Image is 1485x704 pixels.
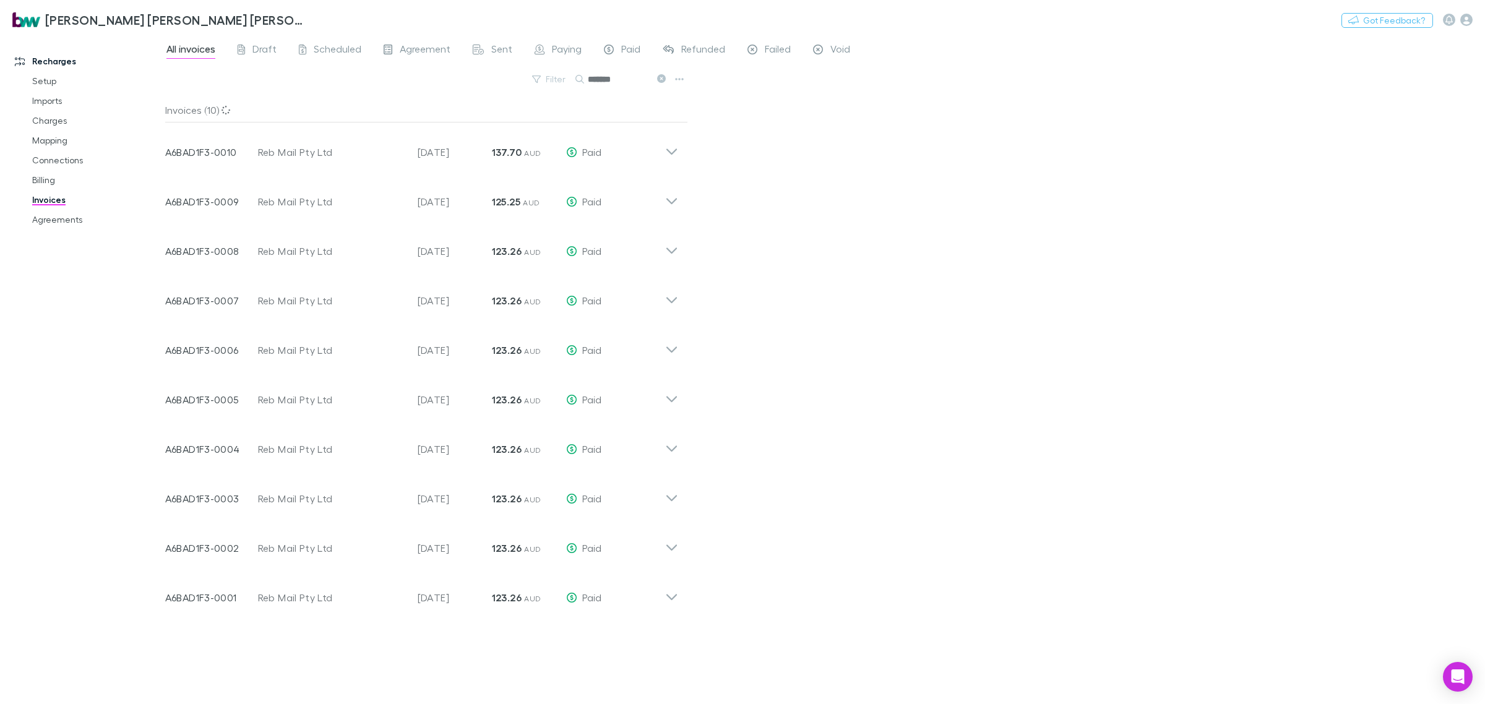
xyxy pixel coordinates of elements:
[582,344,601,356] span: Paid
[20,170,174,190] a: Billing
[155,122,688,172] div: A6BAD1F3-0010Reb Mail Pty Ltd[DATE]137.70 AUDPaid
[418,392,492,407] p: [DATE]
[418,244,492,259] p: [DATE]
[166,43,215,59] span: All invoices
[492,245,522,257] strong: 123.26
[491,43,512,59] span: Sent
[155,370,688,419] div: A6BAD1F3-0005Reb Mail Pty Ltd[DATE]123.26 AUDPaid
[418,442,492,457] p: [DATE]
[492,146,522,158] strong: 137.70
[524,544,541,554] span: AUD
[582,542,601,554] span: Paid
[252,43,277,59] span: Draft
[155,518,688,568] div: A6BAD1F3-0002Reb Mail Pty Ltd[DATE]123.26 AUDPaid
[258,244,405,259] div: Reb Mail Pty Ltd
[621,43,640,59] span: Paid
[765,43,791,59] span: Failed
[418,343,492,358] p: [DATE]
[582,245,601,257] span: Paid
[418,145,492,160] p: [DATE]
[524,495,541,504] span: AUD
[165,343,258,358] p: A6BAD1F3-0006
[5,5,314,35] a: [PERSON_NAME] [PERSON_NAME] [PERSON_NAME] Partners
[258,491,405,506] div: Reb Mail Pty Ltd
[155,221,688,271] div: A6BAD1F3-0008Reb Mail Pty Ltd[DATE]123.26 AUDPaid
[400,43,450,59] span: Agreement
[582,195,601,207] span: Paid
[20,210,174,230] a: Agreements
[524,148,541,158] span: AUD
[165,194,258,209] p: A6BAD1F3-0009
[418,491,492,506] p: [DATE]
[20,190,174,210] a: Invoices
[582,294,601,306] span: Paid
[524,247,541,257] span: AUD
[165,491,258,506] p: A6BAD1F3-0003
[492,443,522,455] strong: 123.26
[418,293,492,308] p: [DATE]
[418,541,492,556] p: [DATE]
[492,294,522,307] strong: 123.26
[524,346,541,356] span: AUD
[552,43,582,59] span: Paying
[155,419,688,469] div: A6BAD1F3-0004Reb Mail Pty Ltd[DATE]123.26 AUDPaid
[582,393,601,405] span: Paid
[1443,662,1473,692] div: Open Intercom Messenger
[524,445,541,455] span: AUD
[492,393,522,406] strong: 123.26
[492,344,522,356] strong: 123.26
[681,43,725,59] span: Refunded
[258,343,405,358] div: Reb Mail Pty Ltd
[492,492,522,505] strong: 123.26
[165,442,258,457] p: A6BAD1F3-0004
[492,542,522,554] strong: 123.26
[492,195,520,208] strong: 125.25
[314,43,361,59] span: Scheduled
[155,271,688,320] div: A6BAD1F3-0007Reb Mail Pty Ltd[DATE]123.26 AUDPaid
[165,293,258,308] p: A6BAD1F3-0007
[2,51,174,71] a: Recharges
[582,443,601,455] span: Paid
[165,145,258,160] p: A6BAD1F3-0010
[524,594,541,603] span: AUD
[155,172,688,221] div: A6BAD1F3-0009Reb Mail Pty Ltd[DATE]125.25 AUDPaid
[165,244,258,259] p: A6BAD1F3-0008
[258,541,405,556] div: Reb Mail Pty Ltd
[155,568,688,617] div: A6BAD1F3-0001Reb Mail Pty Ltd[DATE]123.26 AUDPaid
[492,591,522,604] strong: 123.26
[258,293,405,308] div: Reb Mail Pty Ltd
[258,442,405,457] div: Reb Mail Pty Ltd
[258,145,405,160] div: Reb Mail Pty Ltd
[523,198,540,207] span: AUD
[20,150,174,170] a: Connections
[20,111,174,131] a: Charges
[258,392,405,407] div: Reb Mail Pty Ltd
[165,590,258,605] p: A6BAD1F3-0001
[526,72,573,87] button: Filter
[155,320,688,370] div: A6BAD1F3-0006Reb Mail Pty Ltd[DATE]123.26 AUDPaid
[830,43,850,59] span: Void
[20,91,174,111] a: Imports
[165,541,258,556] p: A6BAD1F3-0002
[418,194,492,209] p: [DATE]
[524,297,541,306] span: AUD
[258,194,405,209] div: Reb Mail Pty Ltd
[582,591,601,603] span: Paid
[582,492,601,504] span: Paid
[12,12,40,27] img: Brewster Walsh Waters Partners's Logo
[155,469,688,518] div: A6BAD1F3-0003Reb Mail Pty Ltd[DATE]123.26 AUDPaid
[20,131,174,150] a: Mapping
[582,146,601,158] span: Paid
[258,590,405,605] div: Reb Mail Pty Ltd
[20,71,174,91] a: Setup
[524,396,541,405] span: AUD
[165,392,258,407] p: A6BAD1F3-0005
[418,590,492,605] p: [DATE]
[45,12,307,27] h3: [PERSON_NAME] [PERSON_NAME] [PERSON_NAME] Partners
[1341,13,1433,28] button: Got Feedback?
